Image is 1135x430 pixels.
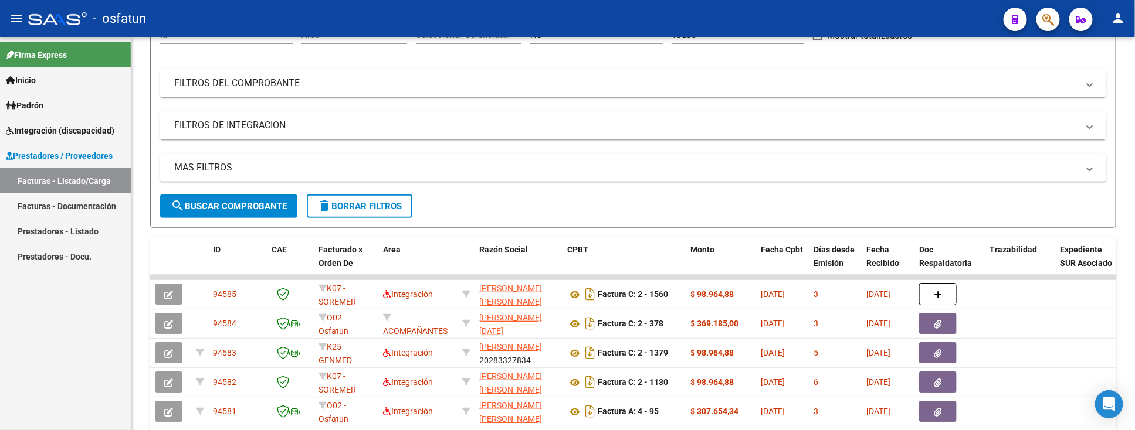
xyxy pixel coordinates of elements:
span: [DATE] [761,348,785,357]
i: Descargar documento [582,343,598,362]
span: 5 [814,348,818,357]
button: Buscar Comprobante [160,194,297,218]
span: Borrar Filtros [317,201,402,211]
span: [DATE] [866,319,890,328]
div: 27292513432 [479,370,558,394]
strong: $ 369.185,00 [690,319,738,328]
datatable-header-cell: Días desde Emisión [809,237,862,289]
span: [DATE] [866,348,890,357]
span: 94583 [213,348,236,357]
span: [DATE] [761,289,785,299]
span: Trazabilidad [990,245,1037,254]
div: Open Intercom Messenger [1095,390,1123,418]
i: Descargar documento [582,285,598,303]
mat-icon: menu [9,11,23,25]
span: Doc Respaldatoria [919,245,972,268]
datatable-header-cell: Monto [686,237,756,289]
mat-panel-title: FILTROS DEL COMPROBANTE [174,77,1078,90]
strong: $ 98.964,88 [690,377,734,387]
datatable-header-cell: Doc Respaldatoria [914,237,985,289]
span: 94584 [213,319,236,328]
span: Monto [690,245,714,254]
span: 6 [814,377,818,387]
datatable-header-cell: Trazabilidad [985,237,1055,289]
strong: Factura C: 2 - 1130 [598,378,668,387]
strong: $ 98.964,88 [690,289,734,299]
i: Descargar documento [582,402,598,421]
span: ID [213,245,221,254]
span: [DATE] [866,407,890,416]
button: Borrar Filtros [307,194,412,218]
span: Firma Express [6,49,67,62]
mat-expansion-panel-header: FILTROS DE INTEGRACION [160,111,1106,139]
datatable-header-cell: ID [208,237,267,289]
mat-expansion-panel-header: FILTROS DEL COMPROBANTE [160,69,1106,97]
span: - osfatun [93,6,146,32]
span: Integración [383,377,433,387]
strong: Factura C: 2 - 1379 [598,349,668,358]
span: Prestadores / Proveedores [6,149,113,162]
span: Area [383,245,401,254]
span: [PERSON_NAME] [PERSON_NAME] [479,401,542,424]
datatable-header-cell: CAE [267,237,314,289]
span: Fecha Recibido [866,245,899,268]
span: Integración [383,407,433,416]
strong: Factura C: 2 - 1560 [598,290,668,299]
span: [PERSON_NAME] [PERSON_NAME] [479,371,542,394]
span: 3 [814,407,818,416]
span: [DATE] [866,377,890,387]
strong: $ 98.964,88 [690,348,734,357]
span: [DATE] [761,319,785,328]
span: 94581 [213,407,236,416]
i: Descargar documento [582,373,598,391]
strong: Factura C: 2 - 378 [598,319,663,329]
span: Inicio [6,74,36,87]
span: [DATE] [866,289,890,299]
span: 3 [814,289,818,299]
span: Facturado x Orden De [319,245,362,268]
datatable-header-cell: Expediente SUR Asociado [1055,237,1120,289]
datatable-header-cell: Fecha Cpbt [756,237,809,289]
span: CAE [272,245,287,254]
div: 27251389336 [479,311,558,336]
span: K07 - SOREMER Tucuman [319,284,356,320]
div: 27330914659 [479,399,558,424]
span: Padrón [6,99,43,112]
span: 94582 [213,377,236,387]
mat-icon: delete [317,199,331,213]
span: Días desde Emisión [814,245,855,268]
span: Integración [383,348,433,357]
span: Expediente SUR Asociado [1060,245,1112,268]
span: [PERSON_NAME][DATE] [479,313,542,336]
span: K07 - SOREMER Tucuman [319,371,356,408]
datatable-header-cell: Area [378,237,458,289]
span: K25 - GENMED [319,342,352,365]
strong: Factura A: 4 - 95 [598,407,659,417]
span: CPBT [567,245,588,254]
mat-icon: search [171,199,185,213]
span: [PERSON_NAME] [479,342,542,351]
span: 3 [814,319,818,328]
mat-icon: person [1112,11,1126,25]
datatable-header-cell: CPBT [563,237,686,289]
mat-panel-title: MAS FILTROS [174,161,1078,174]
strong: $ 307.654,34 [690,407,738,416]
datatable-header-cell: Facturado x Orden De [314,237,378,289]
span: Buscar Comprobante [171,201,287,211]
span: Integración [383,289,433,299]
div: 23342268064 [479,282,558,306]
span: 94585 [213,289,236,299]
mat-expansion-panel-header: MAS FILTROS [160,153,1106,182]
span: [DATE] [761,407,785,416]
span: [PERSON_NAME] [PERSON_NAME] [479,284,542,306]
span: Integración (discapacidad) [6,124,114,137]
div: 20283327834 [479,340,558,365]
mat-panel-title: FILTROS DE INTEGRACION [174,119,1078,132]
span: [DATE] [761,377,785,387]
span: Razón Social [479,245,528,254]
span: O02 - Osfatun Propio [319,313,348,349]
i: Descargar documento [582,314,598,333]
datatable-header-cell: Fecha Recibido [862,237,914,289]
span: ACOMPAÑANTES TERAPEUTICOS [383,313,448,349]
datatable-header-cell: Razón Social [475,237,563,289]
